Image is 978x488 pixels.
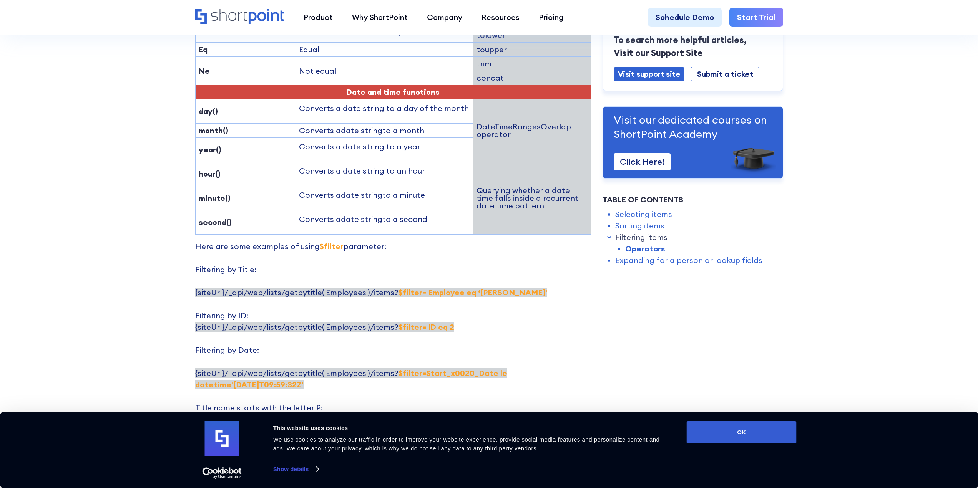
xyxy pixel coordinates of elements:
[614,113,772,141] p: Visit our dedicated courses on ShortPoint Academy
[299,189,470,201] p: Converts a to a minute
[195,368,507,389] span: {siteUrl}/_api/web/lists/getbytitle('Employees')/items?
[199,66,210,76] strong: Ne
[473,162,591,235] td: Querying whether a date time falls inside a recurrent date time pattern
[352,12,408,23] div: Why ShortPoint
[648,8,722,27] a: Schedule Demo
[273,463,319,475] a: Show details
[427,12,462,23] div: Company
[195,322,454,332] span: {siteUrl}/_api/web/lists/getbytitle('Employees')/items?
[273,423,669,433] div: This website uses cookies
[603,194,783,205] div: Table of Contents
[296,124,473,138] td: Converts a to a month
[299,213,470,225] p: Converts a to a second
[477,123,587,138] div: DateTimeRangesOverlap operator
[304,12,333,23] div: Product
[615,208,672,220] a: Selecting items
[296,57,473,85] td: Not equal
[341,126,382,135] span: date string
[399,322,454,332] strong: $filter= ID eq 2
[195,9,285,25] a: Home
[218,169,221,179] strong: )
[614,153,671,170] a: Click Here!
[195,288,547,297] span: {siteUrl}/_api/web/lists/getbytitle('Employees')/items?
[472,8,529,27] a: Resources
[342,8,417,27] a: Why ShortPoint
[473,57,591,71] td: trim
[687,421,797,443] button: OK
[729,8,783,27] a: Start Trial
[539,12,564,23] div: Pricing
[399,288,547,297] strong: $filter= Employee eq ‘[PERSON_NAME]'
[199,106,218,116] strong: day()
[199,45,208,54] strong: Eq
[473,71,591,85] td: concat
[347,87,440,97] span: Date and time functions
[614,67,685,81] a: Visit support site
[625,243,665,255] a: Operators
[296,43,473,57] td: Equal
[320,242,344,251] strong: $filter
[615,220,664,232] a: Sorting items
[199,126,228,135] strong: month()
[529,8,573,27] a: Pricing
[482,12,520,23] div: Resources
[341,214,382,224] span: date string
[205,421,239,456] img: logo
[615,255,762,266] a: Expanding for a person or lookup fields
[199,145,221,154] strong: year()
[691,67,759,81] a: Submit a ticket
[614,33,772,60] p: To search more helpful articles, Visit our Support Site
[615,232,667,243] a: Filtering items
[473,28,591,43] td: tolower
[294,8,342,27] a: Product
[188,467,256,479] a: Usercentrics Cookiebot - opens in a new window
[299,141,470,152] p: Converts a date string to a year
[199,217,232,227] strong: second()
[299,103,470,114] p: Converts a date string to a day of the month
[417,8,472,27] a: Company
[299,165,470,177] p: Converts a date string to an hour
[199,169,218,179] strong: hour(
[273,436,660,452] span: We use cookies to analyze our traffic in order to improve your website experience, provide social...
[341,190,382,200] span: date string
[199,193,231,203] strong: minute()
[473,43,591,57] td: toupper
